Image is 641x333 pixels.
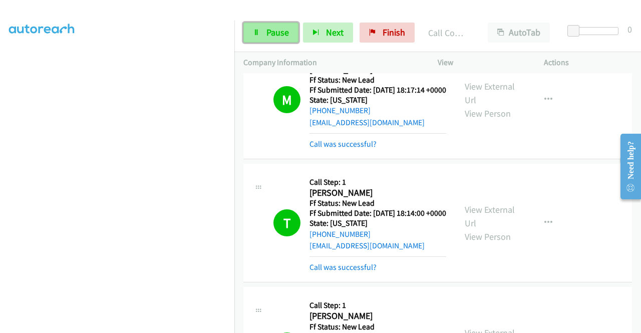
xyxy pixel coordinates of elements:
[309,95,446,105] h5: State: [US_STATE]
[309,106,371,115] a: [PHONE_NUMBER]
[309,118,425,127] a: [EMAIL_ADDRESS][DOMAIN_NAME]
[309,322,446,332] h5: Ff Status: New Lead
[309,85,446,95] h5: Ff Submitted Date: [DATE] 18:17:14 +0000
[266,27,289,38] span: Pause
[309,218,446,228] h5: State: [US_STATE]
[309,139,377,149] a: Call was successful?
[273,209,300,236] h1: T
[309,241,425,250] a: [EMAIL_ADDRESS][DOMAIN_NAME]
[572,27,618,35] div: Delay between calls (in seconds)
[488,23,550,43] button: AutoTab
[273,86,300,113] h1: M
[544,57,632,69] p: Actions
[612,127,641,206] iframe: Resource Center
[309,177,446,187] h5: Call Step: 1
[326,27,344,38] span: Next
[465,108,511,119] a: View Person
[383,27,405,38] span: Finish
[243,23,298,43] a: Pause
[309,187,446,199] h2: [PERSON_NAME]
[465,231,511,242] a: View Person
[627,23,632,36] div: 0
[309,198,446,208] h5: Ff Status: New Lead
[303,23,353,43] button: Next
[360,23,415,43] a: Finish
[309,300,446,310] h5: Call Step: 1
[309,310,446,322] h2: [PERSON_NAME]
[465,204,515,229] a: View External Url
[309,262,377,272] a: Call was successful?
[428,26,470,40] p: Call Completed
[309,208,446,218] h5: Ff Submitted Date: [DATE] 18:14:00 +0000
[243,57,420,69] p: Company Information
[465,81,515,106] a: View External Url
[309,75,446,85] h5: Ff Status: New Lead
[309,229,371,239] a: [PHONE_NUMBER]
[438,57,526,69] p: View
